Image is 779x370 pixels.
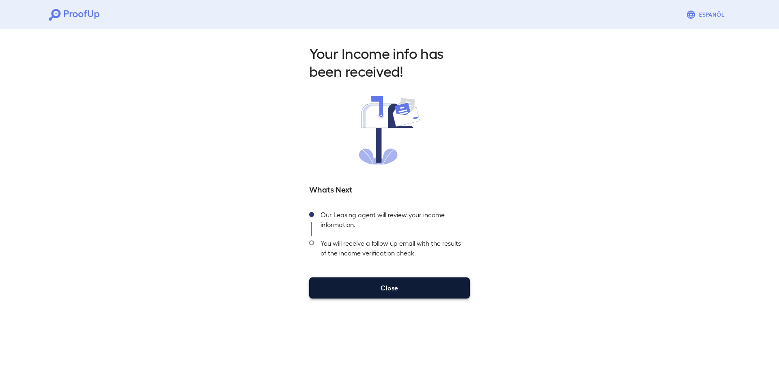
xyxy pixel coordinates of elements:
div: Our Leasing agent will review your income information. [314,208,470,236]
img: received.svg [359,96,420,164]
h5: Whats Next [309,183,470,195]
button: Close [309,277,470,299]
h2: Your Income info has been received! [309,44,470,80]
button: Espanõl [683,6,730,23]
div: You will receive a follow up email with the results of the income verification check. [314,236,470,264]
